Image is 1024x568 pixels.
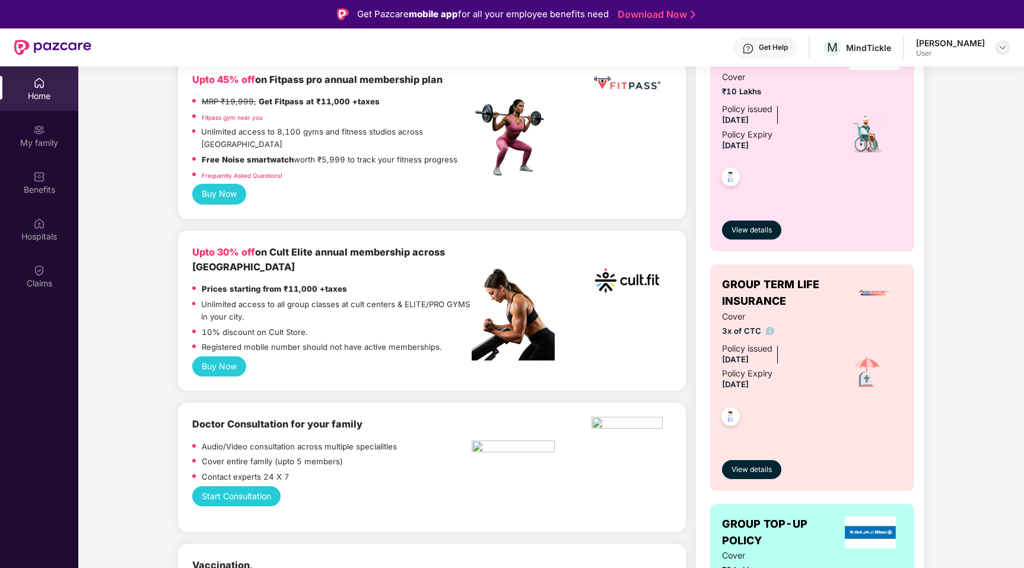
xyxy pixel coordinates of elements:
[759,43,788,52] div: Get Help
[722,221,781,240] button: View details
[591,245,663,316] img: cult.png
[192,184,246,204] button: Buy Now
[722,103,772,116] div: Policy issued
[202,154,457,166] p: worth ₹5,999 to track your fitness progress
[202,97,256,106] del: MRP ₹19,999,
[192,74,443,85] b: on Fitpass pro annual membership plan
[716,404,745,433] img: svg+xml;base64,PHN2ZyB4bWxucz0iaHR0cDovL3d3dy53My5vcmcvMjAwMC9zdmciIHdpZHRoPSI0OC45NDMiIGhlaWdodD...
[33,124,45,136] img: svg+xml;base64,PHN2ZyB3aWR0aD0iMjAiIGhlaWdodD0iMjAiIHZpZXdCb3g9IjAgMCAyMCAyMCIgZmlsbD0ibm9uZSIgeG...
[202,114,263,121] a: Fitpass gym near you
[192,356,246,376] button: Buy Now
[998,43,1007,52] img: svg+xml;base64,PHN2ZyBpZD0iRHJvcGRvd24tMzJ4MzIiIHhtbG5zPSJodHRwOi8vd3d3LnczLm9yZy8yMDAwL3N2ZyIgd2...
[591,72,663,94] img: fppp.png
[33,264,45,276] img: svg+xml;base64,PHN2ZyBpZD0iQ2xhaW0iIHhtbG5zPSJodHRwOi8vd3d3LnczLm9yZy8yMDAwL3N2ZyIgd2lkdGg9IjIwIi...
[722,310,832,323] span: Cover
[337,8,349,20] img: Logo
[192,418,362,430] b: Doctor Consultation for your family
[14,40,91,55] img: New Pazcare Logo
[202,471,290,483] p: Contact experts 24 X 7
[846,42,891,53] div: MindTickle
[722,367,772,380] div: Policy Expiry
[916,37,985,49] div: [PERSON_NAME]
[722,71,832,84] span: Cover
[472,441,555,456] img: hcp.png
[722,115,749,125] span: [DATE]
[722,460,781,479] button: View details
[846,352,888,394] img: icon
[192,246,445,273] b: on Cult Elite annual membership across [GEOGRAPHIC_DATA]
[202,326,308,339] p: 10% discount on Cult Store.
[732,225,772,236] span: View details
[202,341,442,353] p: Registered mobile number should not have active memberships.
[409,8,458,20] strong: mobile app
[722,276,847,310] span: GROUP TERM LIFE INSURANCE
[858,277,891,309] img: insurerLogo
[202,441,397,453] p: Audio/Video consultation across multiple specialities
[192,246,255,258] b: Upto 30% off
[827,40,838,55] span: M
[201,298,472,323] p: Unlimited access to all group classes at cult centers & ELITE/PRO GYMS in your city.
[33,77,45,89] img: svg+xml;base64,PHN2ZyBpZD0iSG9tZSIgeG1sbnM9Imh0dHA6Ly93d3cudzMub3JnLzIwMDAvc3ZnIiB3aWR0aD0iMjAiIG...
[472,96,555,179] img: fpp.png
[722,325,832,337] span: 3x of CTC
[845,516,896,548] img: insurerLogo
[732,464,772,476] span: View details
[192,74,255,85] b: Upto 45% off
[847,113,888,155] img: icon
[722,85,832,98] span: ₹10 Lakhs
[766,327,775,336] img: info
[202,155,294,164] strong: Free Noise smartwatch
[742,43,754,55] img: svg+xml;base64,PHN2ZyBpZD0iSGVscC0zMngzMiIgeG1sbnM9Imh0dHA6Ly93d3cudzMub3JnLzIwMDAvc3ZnIiB3aWR0aD...
[357,7,609,21] div: Get Pazcare for all your employee benefits need
[716,164,745,193] img: svg+xml;base64,PHN2ZyB4bWxucz0iaHR0cDovL3d3dy53My5vcmcvMjAwMC9zdmciIHdpZHRoPSI0OC45NDMiIGhlaWdodD...
[722,516,838,550] span: GROUP TOP-UP POLICY
[618,8,692,21] a: Download Now
[691,8,695,21] img: Stroke
[722,141,749,150] span: [DATE]
[722,355,749,364] span: [DATE]
[722,128,772,141] div: Policy Expiry
[722,342,772,355] div: Policy issued
[33,218,45,229] img: svg+xml;base64,PHN2ZyBpZD0iSG9zcGl0YWxzIiB4bWxucz0iaHR0cDovL3d3dy53My5vcmcvMjAwMC9zdmciIHdpZHRoPS...
[202,455,343,468] p: Cover entire family (upto 5 members)
[722,379,749,389] span: [DATE]
[916,49,985,58] div: User
[259,97,380,106] strong: Get Fitpass at ₹11,000 +taxes
[472,269,555,360] img: pc2.png
[33,171,45,183] img: svg+xml;base64,PHN2ZyBpZD0iQmVuZWZpdHMiIHhtbG5zPSJodHRwOi8vd3d3LnczLm9yZy8yMDAwL3N2ZyIgd2lkdGg9Ij...
[591,417,663,432] img: ekin.png
[201,126,472,150] p: Unlimited access to 8,100 gyms and fitness studios across [GEOGRAPHIC_DATA]
[202,172,282,179] a: Frequently Asked Questions!
[722,549,832,562] span: Cover
[192,486,281,506] button: Start Consultation
[202,284,347,293] strong: Prices starting from ₹11,000 +taxes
